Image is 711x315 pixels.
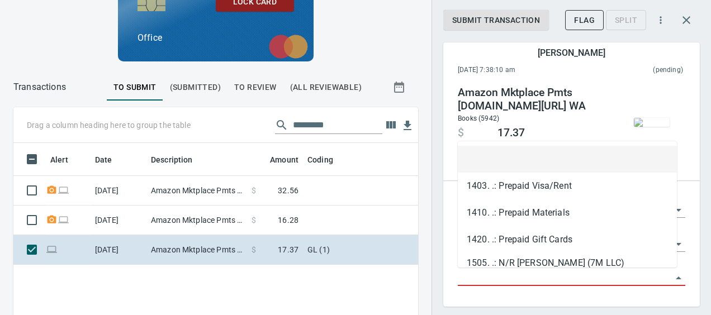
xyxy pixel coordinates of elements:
span: 17.37 [278,244,298,255]
button: Close transaction [673,7,700,34]
button: Open [671,236,686,252]
span: Alert [50,153,83,166]
span: $ [252,244,256,255]
span: (All Reviewable) [290,80,362,94]
span: Date [95,153,127,166]
span: Receipt Required [46,216,58,223]
h4: Amazon Mktplace Pmts [DOMAIN_NAME][URL] WA [458,86,610,113]
span: Online transaction [46,246,58,253]
li: 1403. .: Prepaid Visa/Rent [458,173,677,199]
td: GL (1) [303,235,582,265]
span: $ [252,185,256,196]
span: Submit Transaction [452,13,540,27]
td: [DATE] [91,235,146,265]
span: Online transaction [58,187,69,194]
h5: [PERSON_NAME] [538,47,605,59]
span: Description [151,153,193,166]
button: Open [671,202,686,218]
div: 1505. .: N/R [PERSON_NAME] (7M LLC) [467,256,668,270]
img: receipts%2Ftapani%2F2025-10-07%2FJzoGOT8oVaeitZ1UdICkDM6BnD42__esTOnI9VZ1L2e9P5Wuxl.jpg [634,118,670,127]
p: Transactions [13,80,66,94]
span: Flag [574,13,595,27]
span: Amount [270,153,298,166]
td: [DATE] [91,206,146,235]
span: Books (5942) [458,114,499,122]
span: 17.37 [497,126,525,140]
span: (Submitted) [170,80,221,94]
span: Amount [255,153,298,166]
span: 32.56 [278,185,298,196]
td: [DATE] [91,176,146,206]
td: Amazon Mktplace Pmts [DOMAIN_NAME][URL] WA [146,176,247,206]
td: Amazon Mktplace Pmts [DOMAIN_NAME][URL] WA [146,235,247,265]
button: Show transactions within a particular date range [382,74,418,101]
p: Office [138,31,294,45]
button: Choose columns to display [382,117,399,133]
span: $ [252,214,256,226]
span: 16.28 [278,214,298,226]
span: $ [458,126,464,140]
img: mastercard.svg [263,29,314,65]
span: This charge has not been settled by the merchant yet. This usually takes a couple of days but in ... [584,65,683,76]
span: Coding [307,153,348,166]
span: Date [95,153,112,166]
div: Transaction still pending, cannot split yet. It usually takes 2-3 days for a merchant to settle a... [606,15,646,24]
span: To Submit [113,80,157,94]
span: Alert [50,153,68,166]
button: Flag [565,10,604,31]
span: Description [151,153,207,166]
button: Close [671,270,686,286]
span: To Review [234,80,277,94]
span: Online transaction [58,216,69,223]
li: 1410. .: Prepaid Materials [458,199,677,226]
li: 1420. .: Prepaid Gift Cards [458,226,677,253]
span: Receipt Required [46,187,58,194]
nav: breadcrumb [13,80,66,94]
p: Drag a column heading here to group the table [27,120,191,131]
button: More [648,8,673,32]
span: Coding [307,153,333,166]
button: Submit Transaction [443,10,549,31]
span: [DATE] 7:38:10 am [458,65,584,76]
td: Amazon Mktplace Pmts [DOMAIN_NAME][URL] WA [146,206,247,235]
